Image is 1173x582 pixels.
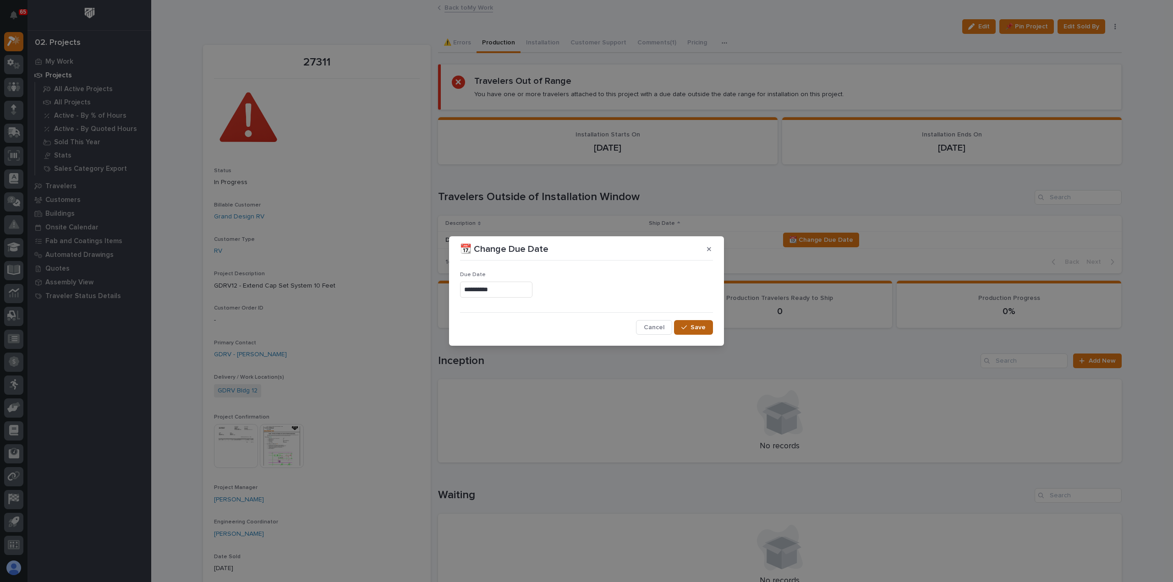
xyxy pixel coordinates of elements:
button: Save [674,320,713,335]
p: 📆 Change Due Date [460,244,548,255]
span: Due Date [460,272,486,277]
span: Save [691,323,706,332]
span: Cancel [644,323,664,332]
button: Cancel [636,320,672,335]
